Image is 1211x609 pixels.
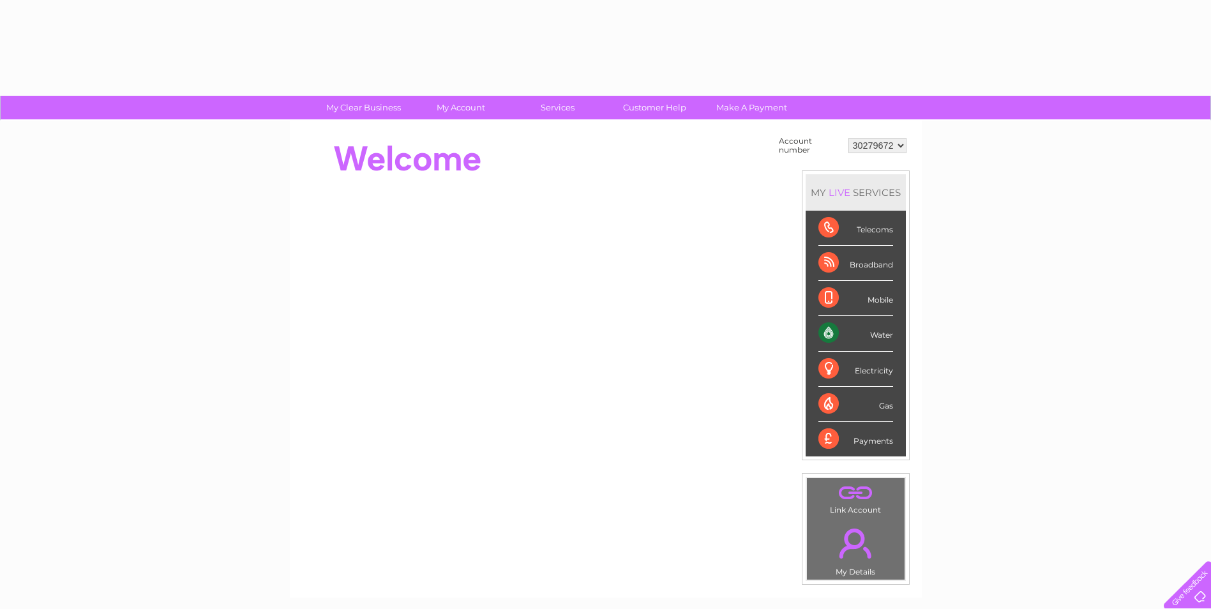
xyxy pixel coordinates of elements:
a: Customer Help [602,96,707,119]
td: Account number [776,133,845,158]
a: My Account [408,96,513,119]
a: Make A Payment [699,96,804,119]
a: . [810,481,901,504]
div: Payments [818,422,893,456]
a: . [810,521,901,566]
a: Services [505,96,610,119]
td: Link Account [806,477,905,518]
div: Broadband [818,246,893,281]
div: MY SERVICES [806,174,906,211]
div: Telecoms [818,211,893,246]
div: Water [818,316,893,351]
div: LIVE [826,186,853,199]
td: My Details [806,518,905,580]
div: Electricity [818,352,893,387]
div: Mobile [818,281,893,316]
a: My Clear Business [311,96,416,119]
div: Gas [818,387,893,422]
